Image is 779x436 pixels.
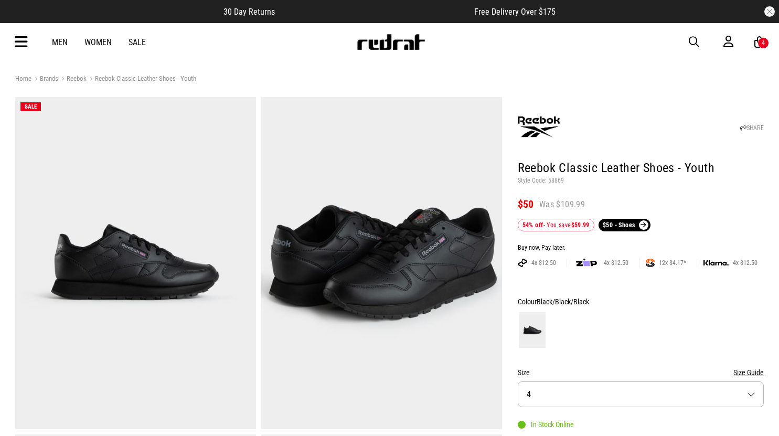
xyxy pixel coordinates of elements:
[518,366,764,379] div: Size
[52,37,68,47] a: Men
[600,259,633,267] span: 4x $12.50
[571,221,590,229] b: $59.99
[527,259,560,267] span: 4x $12.50
[655,259,690,267] span: 12x $4.17*
[518,295,764,308] div: Colour
[25,103,37,110] span: SALE
[129,37,146,47] a: Sale
[15,75,31,82] a: Home
[223,7,275,17] span: 30 Day Returns
[703,260,729,266] img: KLARNA
[518,198,534,210] span: $50
[599,219,650,231] a: $50 - Shoes
[518,177,764,185] p: Style Code: 58869
[733,366,764,379] button: Size Guide
[518,244,764,252] div: Buy now, Pay later.
[762,39,765,47] div: 4
[518,219,594,231] div: - You save
[518,106,560,148] img: Reebok
[646,259,655,267] img: SPLITPAY
[474,7,556,17] span: Free Delivery Over $175
[84,37,112,47] a: Women
[261,97,502,429] img: Reebok Classic Leather Shoes - Youth in Black
[58,75,87,84] a: Reebok
[31,75,58,84] a: Brands
[729,259,762,267] span: 4x $12.50
[518,381,764,407] button: 4
[15,97,256,429] img: Reebok Classic Leather Shoes - Youth in Black
[519,312,546,348] img: Black/Black/Black
[539,199,585,210] span: Was $109.99
[740,124,764,132] a: SHARE
[518,420,574,429] div: In Stock Online
[518,259,527,267] img: AFTERPAY
[527,389,531,399] span: 4
[356,34,425,50] img: Redrat logo
[518,160,764,177] h1: Reebok Classic Leather Shoes - Youth
[296,6,453,17] iframe: Customer reviews powered by Trustpilot
[576,258,597,268] img: zip
[522,221,543,229] b: 54% off
[754,37,764,48] a: 4
[537,297,589,306] span: Black/Black/Black
[87,75,196,84] a: Reebok Classic Leather Shoes - Youth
